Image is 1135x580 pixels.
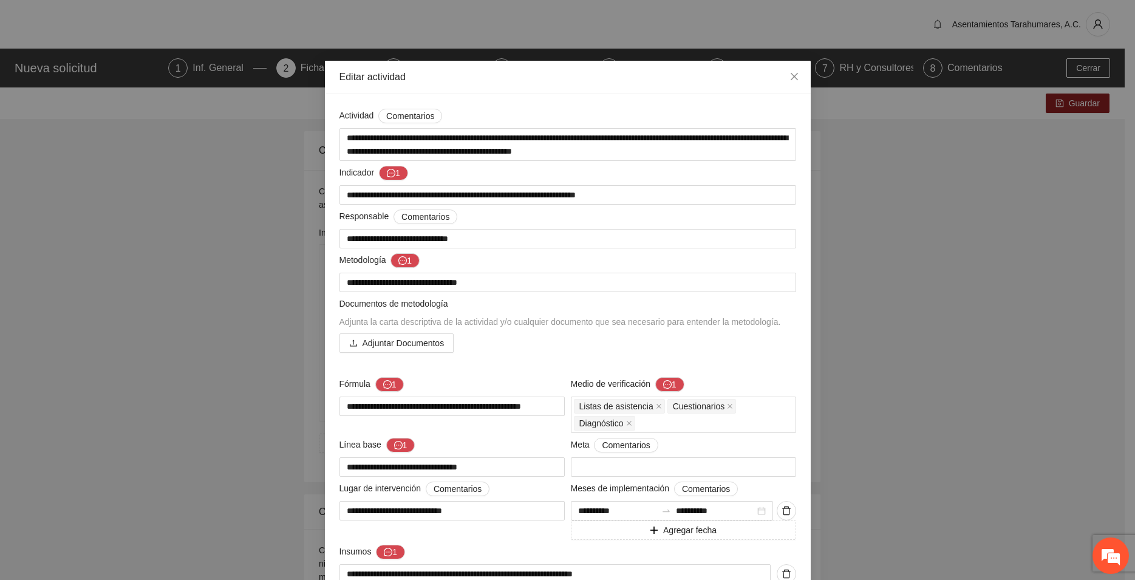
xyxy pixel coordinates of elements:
span: swap-right [661,506,671,516]
span: message [394,441,403,451]
button: Close [778,61,811,94]
span: close [626,420,632,426]
span: Diagnóstico [574,416,635,431]
button: Insumos [376,545,405,559]
span: Comentarios [602,438,650,452]
span: to [661,506,671,516]
button: Actividad [378,109,442,123]
button: Meta [594,438,658,452]
span: Documentos de metodología [339,299,448,309]
span: Lugar de intervención [339,482,490,496]
span: message [398,256,407,266]
span: delete [777,506,796,516]
button: plusAgregar fecha [571,520,796,540]
button: Fórmula [375,377,404,392]
span: close [656,403,662,409]
span: Adjunta la carta descriptiva de la actividad y/o cualquier documento que sea necesario para enten... [339,317,781,327]
span: Cuestionarios [667,399,737,414]
span: message [384,548,392,558]
button: Metodología [390,253,420,268]
span: Comentarios [434,482,482,496]
button: Responsable [394,210,457,224]
button: Lugar de intervención [426,482,489,496]
span: Responsable [339,210,458,224]
span: Comentarios [401,210,449,223]
span: Comentarios [386,109,434,123]
span: Fórmula [339,377,404,392]
span: Meses de implementación [571,482,738,496]
span: Línea base [339,438,415,452]
span: Agregar fecha [663,524,717,537]
span: Cuestionarios [673,400,725,413]
button: Indicador [379,166,408,180]
button: Meses de implementación [674,482,738,496]
span: close [727,403,733,409]
span: Indicador [339,166,408,180]
span: Diagnóstico [579,417,624,430]
button: Medio de verificación [655,377,684,392]
span: Actividad [339,109,443,123]
span: Listas de asistencia [574,399,665,414]
button: Línea base [386,438,415,452]
span: Metodología [339,253,420,268]
span: Medio de verificación [571,377,684,392]
button: delete [777,501,796,520]
span: plus [650,526,658,536]
span: message [383,380,392,390]
span: Comentarios [682,482,730,496]
span: delete [777,569,796,579]
span: Adjuntar Documentos [363,336,445,350]
span: close [789,72,799,81]
span: Meta [571,438,658,452]
span: Insumos [339,545,406,559]
span: message [663,380,672,390]
span: uploadAdjuntar Documentos [339,338,454,348]
div: Editar actividad [339,70,796,84]
span: Listas de asistencia [579,400,653,413]
span: message [387,169,395,179]
button: uploadAdjuntar Documentos [339,333,454,353]
span: upload [349,339,358,349]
